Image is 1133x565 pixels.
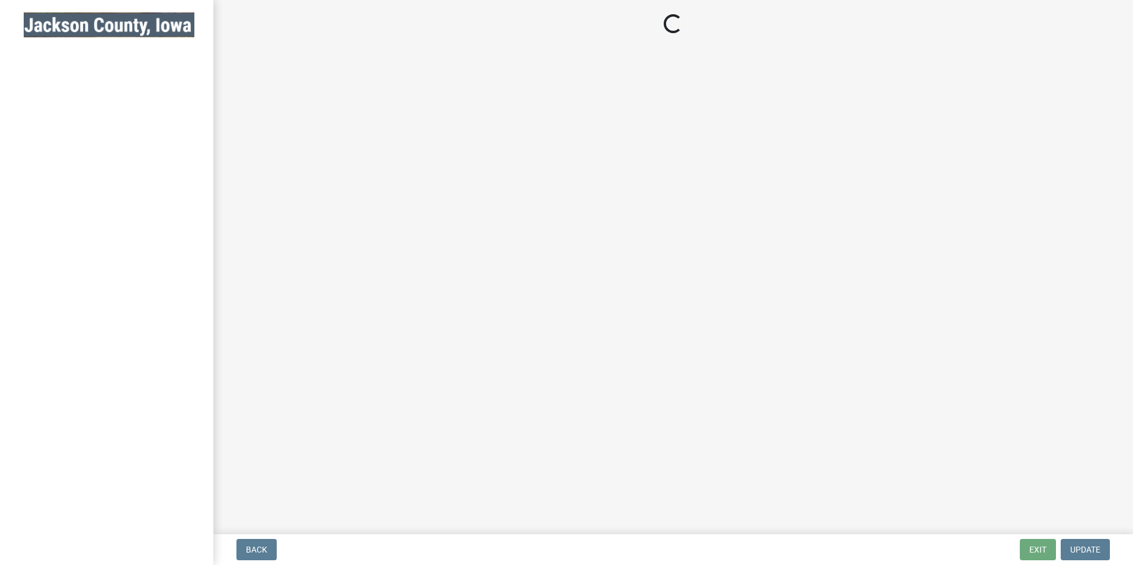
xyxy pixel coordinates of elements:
button: Exit [1020,539,1056,560]
span: Update [1070,545,1100,554]
img: Jackson County, Iowa [24,12,194,37]
button: Back [236,539,277,560]
button: Update [1061,539,1110,560]
span: Back [246,545,267,554]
